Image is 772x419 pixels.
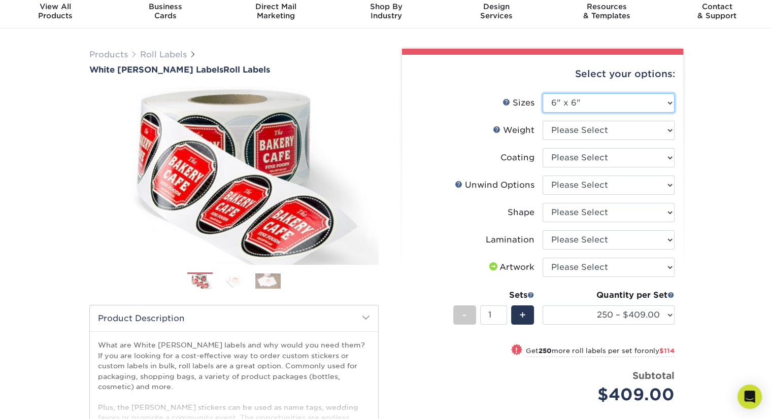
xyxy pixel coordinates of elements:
div: Industry [331,2,441,20]
div: Services [441,2,551,20]
span: Business [110,2,220,11]
div: $409.00 [550,382,675,407]
span: ! [515,345,518,356]
img: Roll Labels 01 [187,273,213,290]
small: Get more roll labels per set for [526,347,675,357]
div: Coating [500,152,534,164]
a: White [PERSON_NAME] LabelsRoll Labels [89,65,379,75]
div: Shape [508,206,534,219]
div: Artwork [487,261,534,273]
div: Select your options: [410,55,675,93]
strong: 250 [539,347,552,355]
span: Contact [662,2,772,11]
a: Roll Labels [140,50,187,59]
span: Resources [551,2,661,11]
a: Products [89,50,128,59]
img: Roll Labels 03 [255,273,281,289]
div: Weight [493,124,534,136]
span: + [519,307,526,323]
div: Sets [453,289,534,301]
img: White BOPP Labels 01 [89,76,379,275]
h1: Roll Labels [89,65,379,75]
h2: Product Description [90,305,378,331]
div: & Support [662,2,772,20]
div: Lamination [486,234,534,246]
div: Unwind Options [455,179,534,191]
div: Sizes [502,97,534,109]
span: Direct Mail [221,2,331,11]
div: Cards [110,2,220,20]
span: - [462,307,467,323]
div: Open Intercom Messenger [737,385,762,409]
span: White [PERSON_NAME] Labels [89,65,223,75]
div: Marketing [221,2,331,20]
strong: Subtotal [632,370,675,381]
div: & Templates [551,2,661,20]
div: Quantity per Set [543,289,675,301]
span: $114 [659,347,675,355]
span: only [645,347,675,355]
span: Shop By [331,2,441,11]
span: Design [441,2,551,11]
img: Roll Labels 02 [221,273,247,289]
